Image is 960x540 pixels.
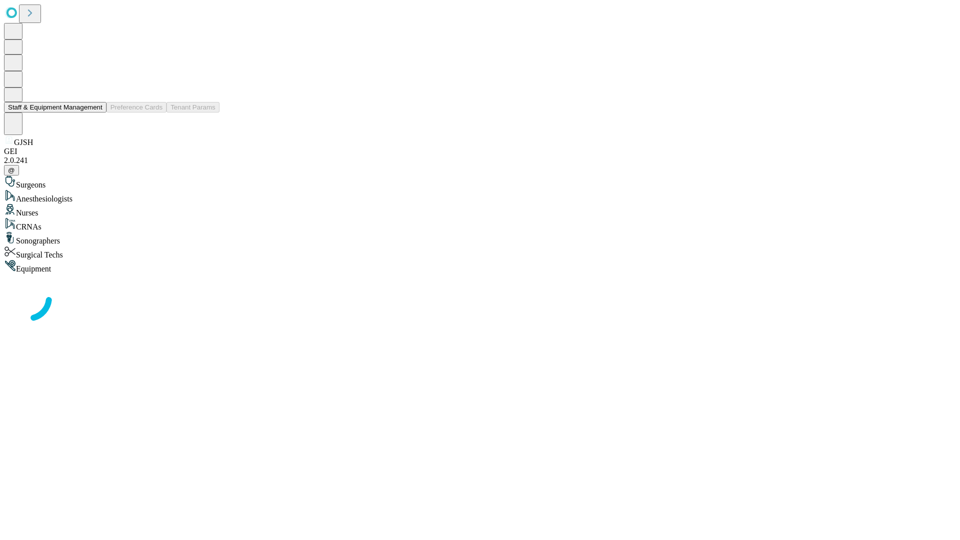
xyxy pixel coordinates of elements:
[4,203,956,217] div: Nurses
[4,259,956,273] div: Equipment
[4,156,956,165] div: 2.0.241
[14,138,33,146] span: GJSH
[8,166,15,174] span: @
[166,102,219,112] button: Tenant Params
[4,147,956,156] div: GEI
[4,175,956,189] div: Surgeons
[4,217,956,231] div: CRNAs
[4,245,956,259] div: Surgical Techs
[4,102,106,112] button: Staff & Equipment Management
[4,189,956,203] div: Anesthesiologists
[4,165,19,175] button: @
[4,231,956,245] div: Sonographers
[106,102,166,112] button: Preference Cards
